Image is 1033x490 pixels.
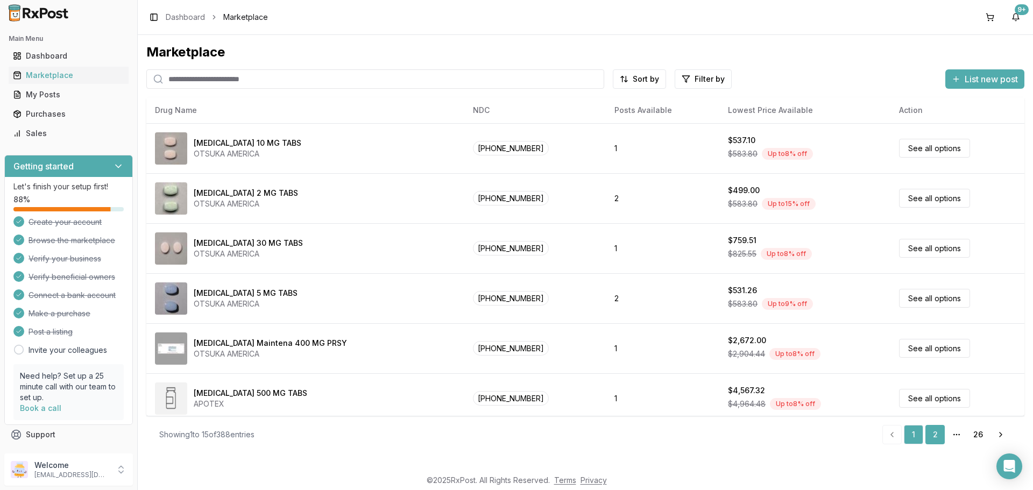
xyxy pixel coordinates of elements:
[13,70,124,81] div: Marketplace
[899,289,970,308] a: See all options
[9,46,129,66] a: Dashboard
[473,341,549,356] span: [PHONE_NUMBER]
[194,388,307,399] div: [MEDICAL_DATA] 500 MG TABS
[194,399,307,409] div: APOTEX
[29,253,101,264] span: Verify your business
[194,188,298,198] div: [MEDICAL_DATA] 2 MG TABS
[4,67,133,84] button: Marketplace
[695,74,725,84] span: Filter by
[728,399,766,409] span: $4,964.48
[155,182,187,215] img: Abilify 2 MG TABS
[29,235,115,246] span: Browse the marketplace
[728,299,758,309] span: $583.80
[728,148,758,159] span: $583.80
[13,194,30,205] span: 88 %
[146,44,1024,61] div: Marketplace
[4,47,133,65] button: Dashboard
[996,453,1022,479] div: Open Intercom Messenger
[990,425,1011,444] a: Go to next page
[194,288,298,299] div: [MEDICAL_DATA] 5 MG TABS
[29,272,115,282] span: Verify beneficial owners
[29,326,73,337] span: Post a listing
[155,332,187,365] img: Abilify Maintena 400 MG PRSY
[464,97,606,123] th: NDC
[473,291,549,306] span: [PHONE_NUMBER]
[20,403,61,413] a: Book a call
[11,461,28,478] img: User avatar
[1015,4,1029,15] div: 9+
[728,235,756,246] div: $759.51
[473,391,549,406] span: [PHONE_NUMBER]
[194,198,298,209] div: OTSUKA AMERICA
[4,444,133,464] button: Feedback
[945,69,1024,89] button: List new post
[223,12,268,23] span: Marketplace
[890,97,1024,123] th: Action
[4,4,73,22] img: RxPost Logo
[581,475,607,485] a: Privacy
[13,89,124,100] div: My Posts
[194,299,298,309] div: OTSUKA AMERICA
[899,339,970,358] a: See all options
[194,138,301,148] div: [MEDICAL_DATA] 10 MG TABS
[606,223,719,273] td: 1
[146,97,464,123] th: Drug Name
[194,248,303,259] div: OTSUKA AMERICA
[904,425,923,444] a: 1
[155,232,187,265] img: Abilify 30 MG TABS
[762,298,813,310] div: Up to 9 % off
[4,425,133,444] button: Support
[166,12,205,23] a: Dashboard
[606,323,719,373] td: 1
[13,51,124,61] div: Dashboard
[728,385,765,396] div: $4,567.32
[606,123,719,173] td: 1
[4,86,133,103] button: My Posts
[770,398,821,410] div: Up to 8 % off
[633,74,659,84] span: Sort by
[159,429,254,440] div: Showing 1 to 15 of 388 entries
[761,248,812,260] div: Up to 8 % off
[13,128,124,139] div: Sales
[606,373,719,423] td: 1
[194,238,303,248] div: [MEDICAL_DATA] 30 MG TABS
[899,139,970,158] a: See all options
[194,349,347,359] div: OTSUKA AMERICA
[26,449,62,459] span: Feedback
[29,345,107,356] a: Invite your colleagues
[34,460,109,471] p: Welcome
[9,124,129,143] a: Sales
[194,148,301,159] div: OTSUKA AMERICA
[728,135,755,146] div: $537.10
[9,34,129,43] h2: Main Menu
[473,141,549,155] span: [PHONE_NUMBER]
[899,239,970,258] a: See all options
[613,69,666,89] button: Sort by
[34,471,109,479] p: [EMAIL_ADDRESS][DOMAIN_NAME]
[899,189,970,208] a: See all options
[9,104,129,124] a: Purchases
[9,85,129,104] a: My Posts
[166,12,268,23] nav: breadcrumb
[728,335,766,346] div: $2,672.00
[762,198,816,210] div: Up to 15 % off
[728,285,757,296] div: $531.26
[882,425,1011,444] nav: pagination
[20,371,117,403] p: Need help? Set up a 25 minute call with our team to set up.
[473,241,549,255] span: [PHONE_NUMBER]
[4,125,133,142] button: Sales
[945,75,1024,86] a: List new post
[728,198,758,209] span: $583.80
[965,73,1018,86] span: List new post
[728,185,760,196] div: $499.00
[968,425,988,444] a: 26
[13,109,124,119] div: Purchases
[554,475,576,485] a: Terms
[473,191,549,205] span: [PHONE_NUMBER]
[606,97,719,123] th: Posts Available
[4,105,133,123] button: Purchases
[1007,9,1024,26] button: 9+
[728,248,756,259] span: $825.55
[29,308,90,319] span: Make a purchase
[29,290,116,301] span: Connect a bank account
